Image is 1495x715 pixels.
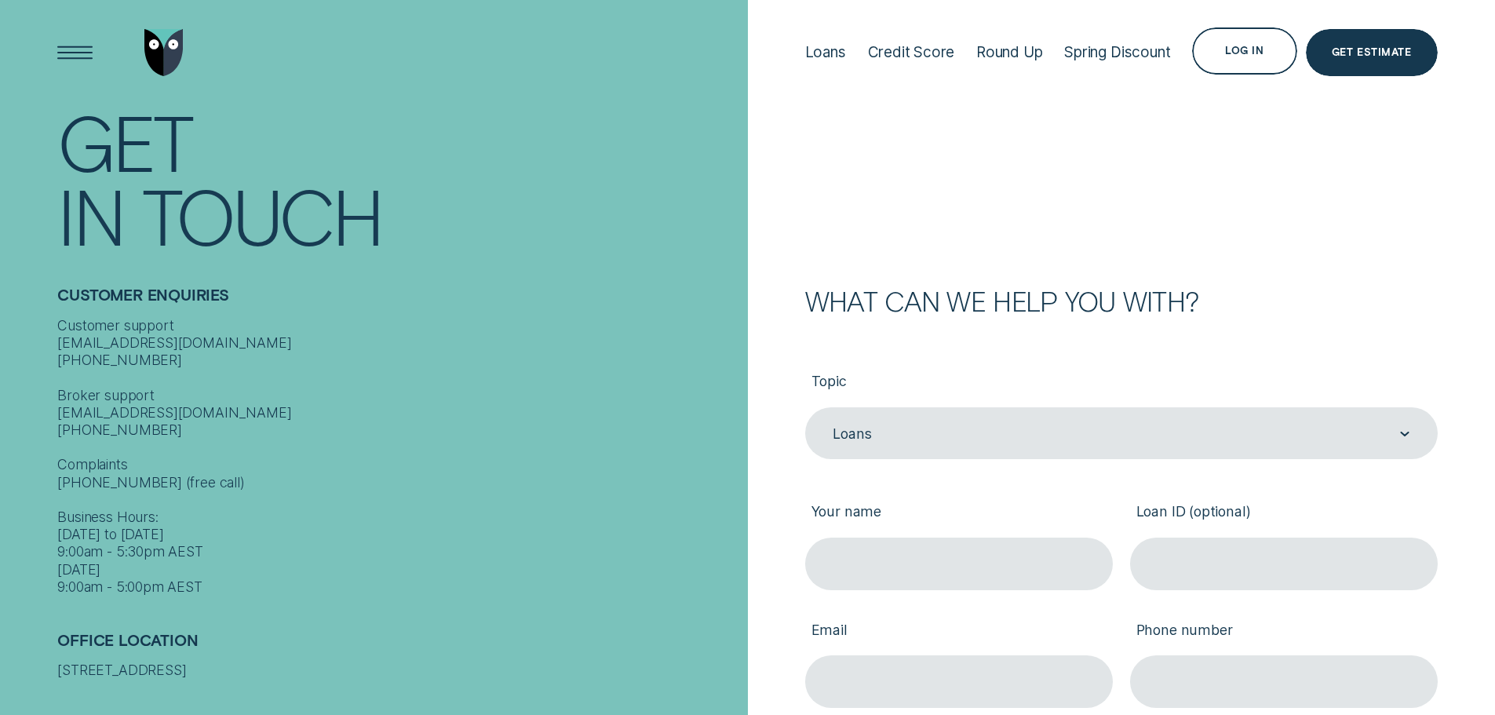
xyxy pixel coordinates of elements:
[976,43,1043,61] div: Round Up
[142,178,382,251] div: Touch
[868,43,955,61] div: Credit Score
[144,29,184,76] img: Wisr
[57,631,738,662] h2: Office Location
[52,29,99,76] button: Open Menu
[1064,43,1170,61] div: Spring Discount
[805,288,1438,314] h2: What can we help you with?
[805,490,1113,538] label: Your name
[57,104,738,250] h1: Get In Touch
[57,178,123,251] div: In
[833,425,872,443] div: Loans
[57,286,738,317] h2: Customer Enquiries
[1130,607,1438,655] label: Phone number
[57,317,738,596] div: Customer support [EMAIL_ADDRESS][DOMAIN_NAME] [PHONE_NUMBER] Broker support [EMAIL_ADDRESS][DOMAI...
[57,662,738,679] div: [STREET_ADDRESS]
[805,359,1438,407] label: Topic
[57,104,191,177] div: Get
[1192,27,1296,75] button: Log in
[805,43,846,61] div: Loans
[805,607,1113,655] label: Email
[1130,490,1438,538] label: Loan ID (optional)
[1306,29,1438,76] a: Get Estimate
